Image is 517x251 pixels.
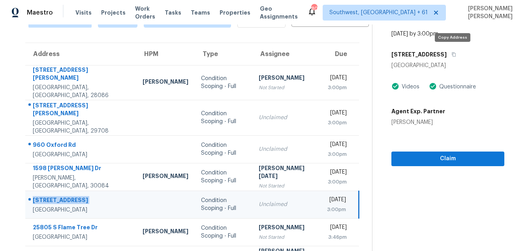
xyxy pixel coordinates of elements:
[252,43,321,65] th: Assignee
[327,74,347,84] div: [DATE]
[220,9,250,17] span: Properties
[33,151,130,159] div: [GEOGRAPHIC_DATA]
[143,78,188,88] div: [PERSON_NAME]
[327,168,347,178] div: [DATE]
[437,83,476,91] div: Questionnaire
[33,66,130,84] div: [STREET_ADDRESS][PERSON_NAME]
[165,10,181,15] span: Tasks
[327,196,346,206] div: [DATE]
[429,82,437,90] img: Artifact Present Icon
[259,200,314,208] div: Unclaimed
[135,5,155,21] span: Work Orders
[327,84,347,92] div: 3:00pm
[260,5,298,21] span: Geo Assignments
[327,140,347,150] div: [DATE]
[311,5,317,13] div: 803
[33,206,130,214] div: [GEOGRAPHIC_DATA]
[33,141,130,151] div: 960 Oxford Rd
[27,9,53,17] span: Maestro
[201,75,246,90] div: Condition Scoping - Full
[33,119,130,135] div: [GEOGRAPHIC_DATA], [GEOGRAPHIC_DATA], 29708
[259,74,314,84] div: [PERSON_NAME]
[259,182,314,190] div: Not Started
[195,43,252,65] th: Type
[33,84,130,99] div: [GEOGRAPHIC_DATA], [GEOGRAPHIC_DATA], 28086
[391,118,445,126] div: [PERSON_NAME]
[391,107,445,115] h5: Agent Exp. Partner
[33,174,130,190] div: [PERSON_NAME], [GEOGRAPHIC_DATA], 30084
[33,101,130,119] div: [STREET_ADDRESS][PERSON_NAME]
[259,233,314,241] div: Not Started
[33,223,130,233] div: 25805 S Flame Tree Dr
[75,9,92,17] span: Visits
[327,119,347,127] div: 3:00pm
[33,233,130,241] div: [GEOGRAPHIC_DATA]
[391,82,399,90] img: Artifact Present Icon
[327,233,347,241] div: 3:46pm
[327,206,346,214] div: 3:00pm
[101,9,126,17] span: Projects
[327,223,347,233] div: [DATE]
[327,109,347,119] div: [DATE]
[201,197,246,212] div: Condition Scoping - Full
[391,30,438,38] div: [DATE] by 3:00pm
[143,227,188,237] div: [PERSON_NAME]
[391,62,504,69] div: [GEOGRAPHIC_DATA]
[259,84,314,92] div: Not Started
[329,9,428,17] span: Southwest, [GEOGRAPHIC_DATA] + 61
[391,152,504,166] button: Claim
[201,110,246,126] div: Condition Scoping - Full
[25,43,136,65] th: Address
[201,169,246,185] div: Condition Scoping - Full
[259,114,314,122] div: Unclaimed
[398,154,498,164] span: Claim
[465,5,513,21] span: [PERSON_NAME] [PERSON_NAME]
[327,178,347,186] div: 3:00pm
[399,83,419,91] div: Videos
[259,164,314,182] div: [PERSON_NAME][DATE]
[143,172,188,182] div: [PERSON_NAME]
[391,51,447,58] h5: [STREET_ADDRESS]
[136,43,195,65] th: HPM
[321,43,359,65] th: Due
[33,196,130,206] div: [STREET_ADDRESS]
[259,145,314,153] div: Unclaimed
[191,9,210,17] span: Teams
[259,223,314,233] div: [PERSON_NAME]
[201,224,246,240] div: Condition Scoping - Full
[327,150,347,158] div: 3:00pm
[201,141,246,157] div: Condition Scoping - Full
[33,164,130,174] div: 1598 [PERSON_NAME] Dr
